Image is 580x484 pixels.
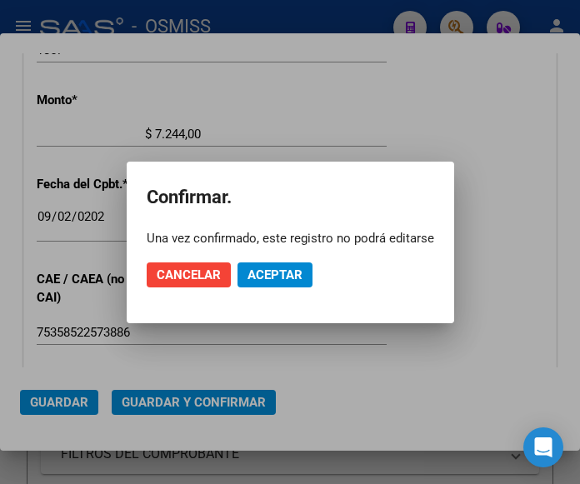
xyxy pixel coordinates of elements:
span: Cancelar [157,267,221,282]
div: Una vez confirmado, este registro no podrá editarse [147,230,434,247]
h2: Confirmar. [147,182,434,213]
button: Cancelar [147,262,231,287]
button: Aceptar [237,262,312,287]
div: Open Intercom Messenger [523,427,563,467]
span: Aceptar [247,267,302,282]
